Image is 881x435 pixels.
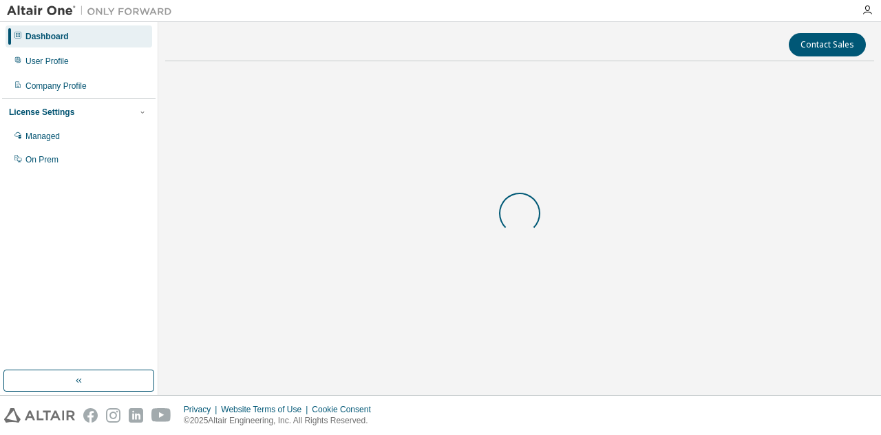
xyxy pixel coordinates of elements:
[83,408,98,423] img: facebook.svg
[25,154,59,165] div: On Prem
[106,408,120,423] img: instagram.svg
[7,4,179,18] img: Altair One
[184,404,221,415] div: Privacy
[25,81,87,92] div: Company Profile
[789,33,866,56] button: Contact Sales
[312,404,379,415] div: Cookie Consent
[184,415,379,427] p: © 2025 Altair Engineering, Inc. All Rights Reserved.
[4,408,75,423] img: altair_logo.svg
[25,31,69,42] div: Dashboard
[151,408,171,423] img: youtube.svg
[9,107,74,118] div: License Settings
[25,131,60,142] div: Managed
[129,408,143,423] img: linkedin.svg
[25,56,69,67] div: User Profile
[221,404,312,415] div: Website Terms of Use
